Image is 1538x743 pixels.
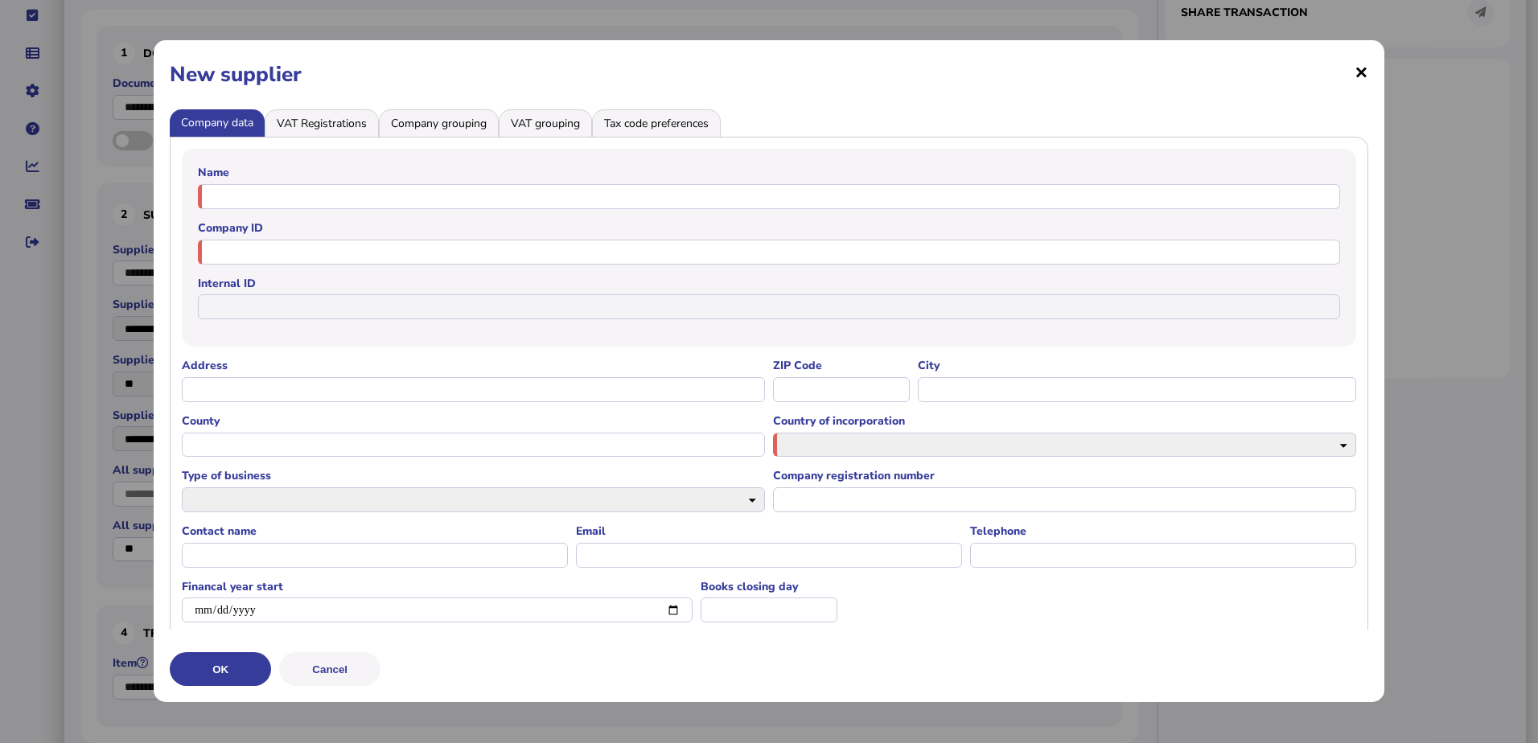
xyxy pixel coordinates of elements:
[1355,56,1368,87] span: ×
[182,468,765,483] label: Type of business
[265,109,379,137] li: VAT Registrations
[592,109,721,137] li: Tax code preferences
[279,652,380,686] button: Cancel
[198,220,1340,236] label: Company ID
[576,523,962,539] label: Email
[182,579,693,594] label: Financal year start
[170,109,265,137] li: Company data
[182,523,568,539] label: Contact name
[499,109,592,137] li: VAT grouping
[198,276,1340,291] label: Internal ID
[773,468,1356,483] label: Company registration number
[182,413,765,429] label: County
[170,652,271,686] button: OK
[379,109,499,137] li: Company grouping
[773,413,1356,429] label: Country of incorporation
[701,579,837,594] label: Books closing day
[182,358,765,373] label: Address
[918,358,1356,373] label: City
[198,165,1340,180] label: Name
[970,523,1356,539] label: Telephone
[773,358,910,373] label: ZIP Code
[170,60,1368,88] h1: New supplier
